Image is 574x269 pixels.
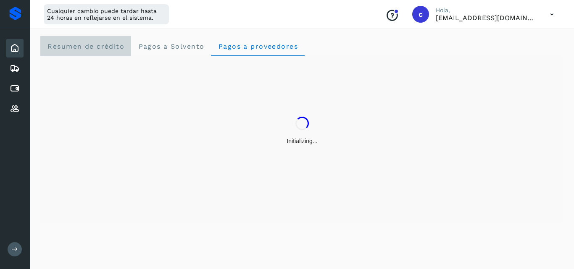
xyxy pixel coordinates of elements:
[6,99,24,118] div: Proveedores
[6,79,24,98] div: Cuentas por pagar
[6,59,24,78] div: Embarques
[436,14,537,22] p: contabilidad5@easo.com
[44,4,169,24] div: Cualquier cambio puede tardar hasta 24 horas en reflejarse en el sistema.
[6,39,24,57] div: Inicio
[436,7,537,14] p: Hola,
[138,42,204,50] span: Pagos a Solvento
[218,42,298,50] span: Pagos a proveedores
[47,42,124,50] span: Resumen de crédito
